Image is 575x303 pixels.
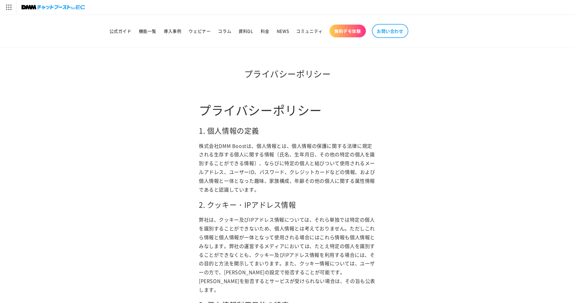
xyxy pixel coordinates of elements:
[199,68,376,79] h1: プライバシーポリシー
[160,25,185,37] a: 導入事例
[22,3,85,12] img: チャットブーストforEC
[296,28,323,34] span: コミュニティ
[1,1,16,14] img: サービス
[139,28,156,34] span: 機能一覧
[329,25,366,37] a: 無料デモ体験
[135,25,160,37] a: 機能一覧
[199,200,376,209] h2: 2. クッキー・IPアドレス情報
[109,28,132,34] span: 公式ガイド
[199,102,376,118] h1: プライバシーポリシー
[372,24,408,38] a: お問い合わせ
[218,28,231,34] span: コラム
[239,28,253,34] span: 資料DL
[199,126,376,135] h2: 1. 個人情報の定義
[261,28,269,34] span: 料金
[199,215,376,294] p: 弊社は、クッキー及びIPアドレス情報については、それら単独では特定の個人を識別することができないため、個人情報とは考えておりません。ただしこれら情報と個人情報が一体となって使用される場合にはこれ...
[257,25,273,37] a: 料金
[185,25,214,37] a: ウェビナー
[235,25,257,37] a: 資料DL
[189,28,211,34] span: ウェビナー
[199,141,376,194] p: 株式会社DMM Boostは、個人情報とは、個人情報の保護に関する法律に規定される生存する個人に関する情報（氏名、生年月日、その他の特定の個人を識別することができる情報）、ならびに特定の個人と結...
[334,28,361,34] span: 無料デモ体験
[273,25,293,37] a: NEWS
[164,28,181,34] span: 導入事例
[106,25,135,37] a: 公式ガイド
[277,28,289,34] span: NEWS
[214,25,235,37] a: コラム
[377,28,403,34] span: お問い合わせ
[293,25,326,37] a: コミュニティ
